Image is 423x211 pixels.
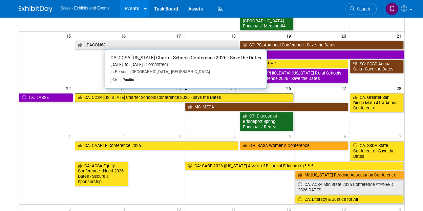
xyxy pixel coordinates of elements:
[75,162,128,186] a: CA: ACSA Equity Conference - Need 2026 Dates - Secure a Sponsorship
[143,62,168,67] span: (Committed)
[178,132,184,141] span: 3
[295,171,404,180] a: MI: [US_STATE] Reading Association Conference
[295,195,404,204] a: CA: Literacy & Justice for All
[240,11,293,30] a: NY: Diocese of [GEOGRAPHIC_DATA] Principals’ Meeting #4
[385,2,398,15] img: Christine Lurz
[68,132,74,141] span: 1
[65,84,74,92] span: 22
[340,84,349,92] span: 27
[398,132,404,141] span: 7
[110,77,119,83] div: CA
[396,84,404,92] span: 28
[121,77,136,83] div: Pacific
[396,31,404,40] span: 21
[75,93,293,102] a: CA: CCSA [US_STATE] Charter Schools Conference 2026 - Save the Dates
[110,62,261,68] div: [DATE] to [DATE]
[285,31,294,40] span: 19
[120,31,129,40] span: 16
[295,180,404,194] a: CA: ACSA Mid State 2026 Conference ****NEED 2026 DATES
[288,132,294,141] span: 5
[240,141,348,150] a: OH: BASA Women’s Conference
[75,141,238,150] a: CA: CAAPLE Conference 2026
[233,132,239,141] span: 4
[350,141,404,161] a: CA: SSDA State Conference - Save the Dates
[185,162,404,170] a: CA: CABE 2026 ([US_STATE] Assoc of Bilingual Educators)
[340,31,349,40] span: 20
[240,69,348,83] a: [GEOGRAPHIC_DATA]: [US_STATE] Rural Schools Spring Conference 2026 - Save the Dates
[19,93,73,102] a: TX: TABSE
[75,41,238,49] a: LDACON63
[110,55,261,60] span: CA: CCSA [US_STATE] Charter Schools Conference 2026 - Save the Dates
[355,6,370,12] span: Search
[19,6,52,13] img: ExhibitDay
[61,6,110,10] span: Sales - Exhibits and Events
[343,132,349,141] span: 6
[110,69,128,74] span: In-Person
[65,31,74,40] span: 15
[240,112,293,131] a: CT: Diocese of Bridgeport Spring Principals’ Retreat
[128,69,210,74] span: [GEOGRAPHIC_DATA], [GEOGRAPHIC_DATA]
[185,103,348,111] a: MS: MECA
[230,31,239,40] span: 18
[123,132,129,141] span: 2
[240,41,403,49] a: SC: PSLA Annual Conference - Save the Dates
[345,3,377,15] a: Search
[350,60,403,73] a: SC: CCSD Annual Gala - Save the Dates
[350,93,403,112] a: CA: Greater San Diego Math 41st Annual Conference
[175,31,184,40] span: 17
[185,50,404,59] a: TX: TABSE
[285,84,294,92] span: 26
